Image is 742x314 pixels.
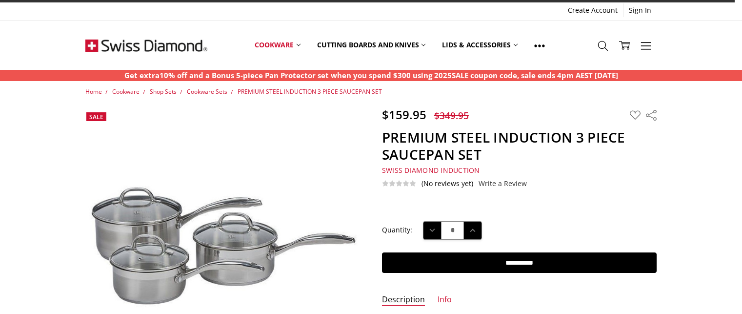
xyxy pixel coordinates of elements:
a: Home [85,87,102,96]
a: Cookware [246,23,309,67]
a: Sign In [623,3,657,17]
span: $159.95 [382,106,426,123]
a: Info [438,294,452,306]
a: Cookware [112,87,140,96]
span: (No reviews yet) [421,180,473,188]
h1: PREMIUM STEEL INDUCTION 3 PIECE SAUCEPAN SET [382,129,657,163]
span: Swiss Diamond Induction [382,166,480,175]
a: Write a Review [479,180,527,188]
label: Quantity: [382,225,412,235]
span: $349.95 [434,109,469,122]
p: Get extra10% off and a Bonus 5-piece Pan Protector set when you spend $300 using 2025SALE coupon ... [124,70,618,81]
a: Lids & Accessories [434,23,525,67]
a: Cutting boards and knives [309,23,434,67]
a: Description [382,294,425,306]
a: PREMIUM STEEL INDUCTION 3 PIECE SAUCEPAN SET [238,87,382,96]
a: Cookware Sets [187,87,227,96]
span: Sale [89,113,103,121]
a: Shop Sets [150,87,177,96]
img: Free Shipping On Every Order [85,21,207,70]
a: Create Account [562,3,623,17]
a: Show All [526,23,553,67]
